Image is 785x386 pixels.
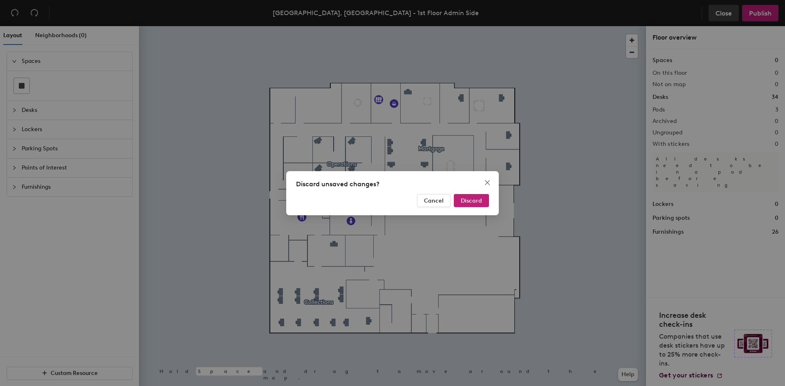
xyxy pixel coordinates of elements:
button: Cancel [417,194,451,207]
span: Cancel [424,197,444,204]
button: Close [481,176,494,189]
span: Discard [461,197,482,204]
button: Discard [454,194,489,207]
div: Discard unsaved changes? [296,179,489,189]
span: close [484,179,491,186]
span: Close [481,179,494,186]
